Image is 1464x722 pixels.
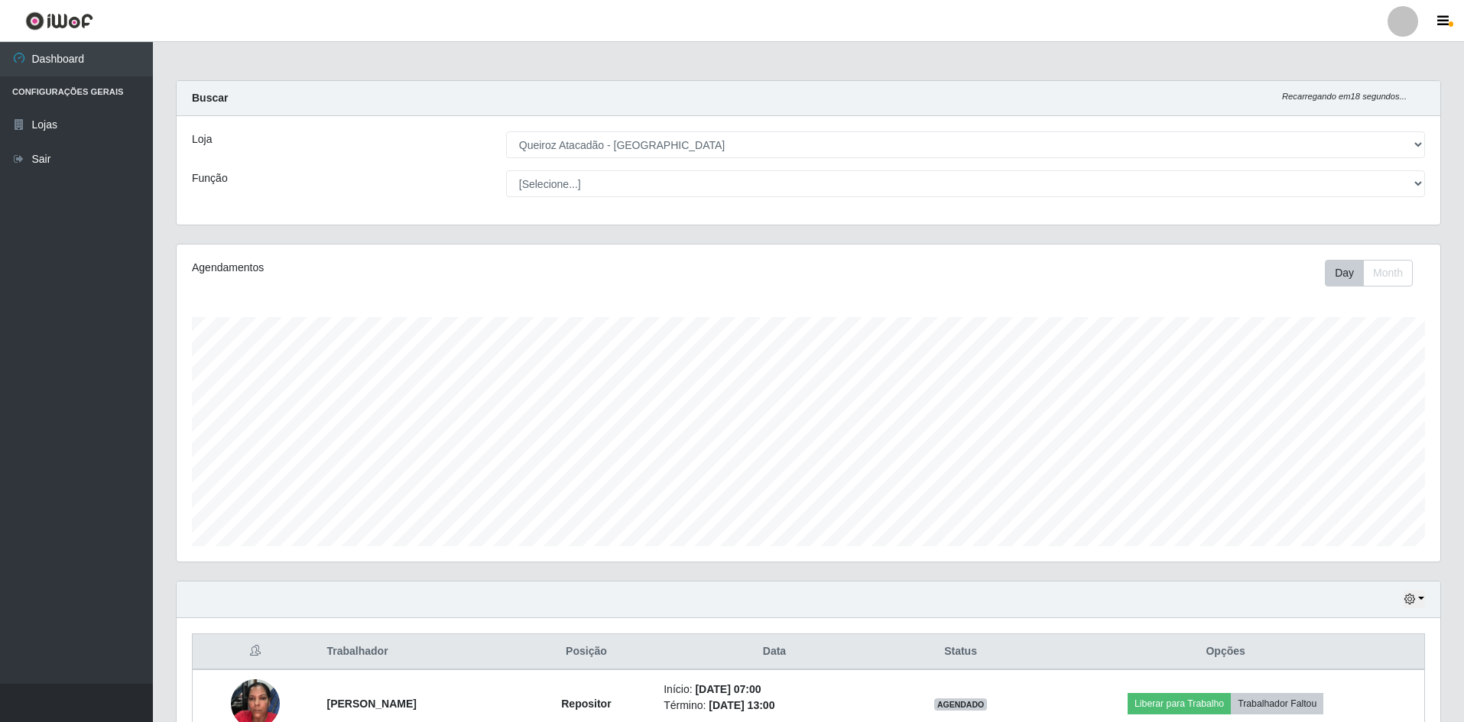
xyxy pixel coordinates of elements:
strong: Repositor [561,698,611,710]
button: Liberar para Trabalho [1128,693,1231,714]
th: Posição [518,634,655,670]
th: Status [894,634,1027,670]
li: Início: [664,682,885,698]
time: [DATE] 13:00 [709,699,774,711]
time: [DATE] 07:00 [695,683,761,695]
th: Opções [1027,634,1424,670]
th: Data [654,634,894,670]
i: Recarregando em 18 segundos... [1282,92,1407,101]
label: Loja [192,131,212,147]
button: Trabalhador Faltou [1231,693,1323,714]
button: Day [1325,260,1364,287]
th: Trabalhador [317,634,518,670]
div: Agendamentos [192,260,693,276]
li: Término: [664,698,885,714]
div: First group [1325,260,1413,287]
div: Toolbar with button groups [1325,260,1425,287]
button: Month [1363,260,1413,287]
label: Função [192,170,228,186]
strong: [PERSON_NAME] [326,698,416,710]
span: AGENDADO [934,698,988,711]
img: CoreUI Logo [25,11,93,31]
strong: Buscar [192,92,228,104]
